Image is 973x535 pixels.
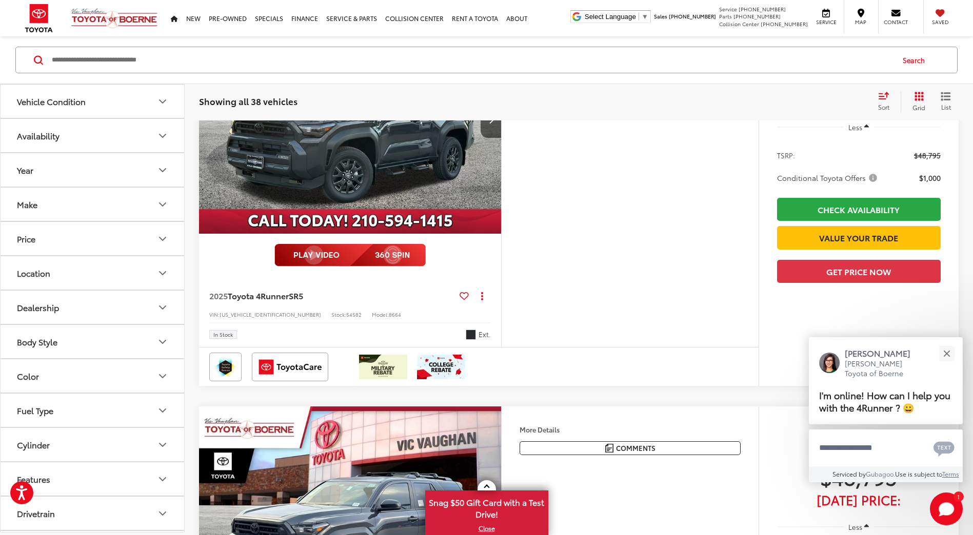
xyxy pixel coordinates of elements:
button: ColorColor [1,359,185,393]
div: Features [17,474,50,484]
span: SR5 [289,290,303,301]
span: 8664 [389,311,401,318]
span: Contact [884,18,908,26]
button: Fuel TypeFuel Type [1,394,185,427]
span: In Stock [213,332,233,337]
span: Sales [654,12,667,20]
div: Body Style [17,337,57,346]
span: Snag $50 Gift Card with a Test Drive! [426,491,547,523]
svg: Text [934,440,955,457]
span: Map [849,18,872,26]
span: Toyota 4Runner [228,290,289,301]
button: LocationLocation [1,256,185,290]
span: Comments [616,443,656,453]
svg: Start Chat [930,492,963,525]
span: [PHONE_NUMBER] [669,12,716,20]
span: Grid [912,103,925,112]
span: Use is subject to [895,469,942,478]
a: 2025Toyota 4RunnerSR5 [209,290,455,301]
button: Actions [473,287,491,305]
div: Color [17,371,39,381]
span: dropdown dots [481,292,483,300]
span: Model: [372,311,389,318]
button: DealershipDealership [1,291,185,324]
div: Drivetrain [156,507,169,520]
div: Dealership [156,301,169,314]
span: Saved [929,18,951,26]
div: Location [17,268,50,278]
span: TSRP: [777,150,795,160]
div: Location [156,267,169,279]
button: Conditional Toyota Offers [777,173,881,183]
span: [PHONE_NUMBER] [761,20,808,28]
button: Toggle Chat Window [930,492,963,525]
div: Availability [156,130,169,142]
span: Service [719,5,737,13]
span: [DATE] Price: [777,495,941,505]
a: Value Your Trade [777,226,941,249]
span: I'm online! How can I help you with the 4Runner ? 😀 [819,388,950,414]
div: Make [17,199,37,209]
button: CylinderCylinder [1,428,185,461]
button: FeaturesFeatures [1,462,185,496]
textarea: Type your message [809,429,963,466]
div: Fuel Type [156,404,169,417]
span: Conditional Toyota Offers [777,173,879,183]
div: Year [156,164,169,176]
span: List [941,102,951,111]
button: Comments [520,441,741,455]
button: Close [936,342,958,364]
span: $48,795 [777,464,941,489]
a: Check Availability [777,198,941,221]
p: [PERSON_NAME] [845,347,921,359]
div: Color [156,370,169,382]
input: Search by Make, Model, or Keyword [51,48,893,72]
button: Get Price Now [777,260,941,283]
button: Search [893,47,940,73]
div: Vehicle Condition [17,96,86,106]
h4: More Details [520,426,741,433]
img: /static/brand-toyota/National_Assets/toyota-military-rebate.jpeg?height=48 [359,355,407,379]
div: Body Style [156,336,169,348]
button: Select sort value [873,91,901,112]
img: ToyotaCare Vic Vaughan Toyota of Boerne Boerne TX [254,355,326,379]
span: Less [848,522,862,531]
div: Features [156,473,169,485]
span: Ext. [479,330,491,339]
img: full motion video [274,244,426,266]
div: Price [156,233,169,245]
button: MakeMake [1,188,185,221]
span: Serviced by [832,469,866,478]
span: $48,795 [914,150,941,160]
img: Comments [605,444,613,452]
img: Toyota Safety Sense Vic Vaughan Toyota of Boerne Boerne TX [211,355,240,379]
button: Grid View [901,91,933,112]
button: Less [844,118,875,136]
span: VIN: [209,311,220,318]
div: Availability [17,131,59,140]
span: Less [848,122,862,132]
img: 2025 Toyota 4Runner SR5 [198,7,502,234]
span: 2025 [209,290,228,301]
span: ​ [639,13,639,20]
span: Sort [878,102,889,111]
button: PricePrice [1,222,185,255]
div: Price [17,234,35,243]
div: Drivetrain [17,508,55,518]
span: Showing all 38 vehicles [199,95,297,107]
span: [US_VEHICLE_IDENTIFICATION_NUMBER] [220,311,321,318]
span: [PHONE_NUMBER] [733,12,781,20]
img: /static/brand-toyota/National_Assets/toyota-college-grad.jpeg?height=48 [417,355,465,379]
button: Vehicle ConditionVehicle Condition [1,85,185,118]
a: Terms [942,469,959,478]
span: $1,000 [919,173,941,183]
span: Underground [466,330,476,340]
span: Stock: [331,311,346,318]
span: ▼ [642,13,648,20]
div: Vehicle Condition [156,95,169,108]
span: Parts [719,12,732,20]
div: Close[PERSON_NAME][PERSON_NAME] Toyota of BoerneI'm online! How can I help you with the 4Runner ?... [809,337,963,482]
button: List View [933,91,959,112]
button: AvailabilityAvailability [1,119,185,152]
